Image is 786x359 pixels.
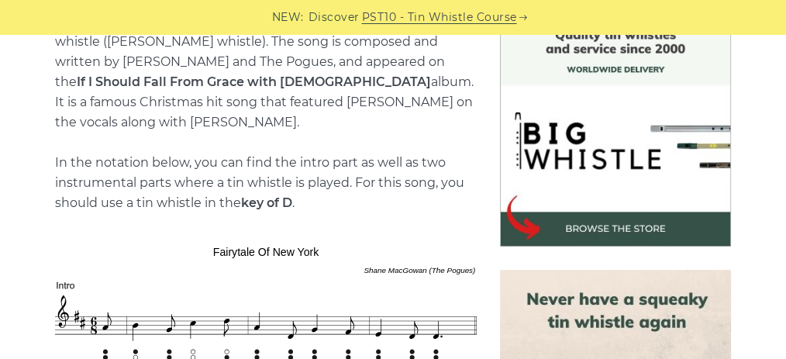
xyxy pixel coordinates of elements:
[241,195,292,210] strong: key of D
[309,9,360,26] span: Discover
[362,9,517,26] a: PST10 - Tin Whistle Course
[77,74,431,89] strong: If I Should Fall From Grace with [DEMOGRAPHIC_DATA]
[55,12,477,213] p: Sheet music notes and tab to play on a tin whistle ([PERSON_NAME] whistle). The song is composed ...
[500,16,731,247] img: BigWhistle Tin Whistle Store
[272,9,304,26] span: NEW:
